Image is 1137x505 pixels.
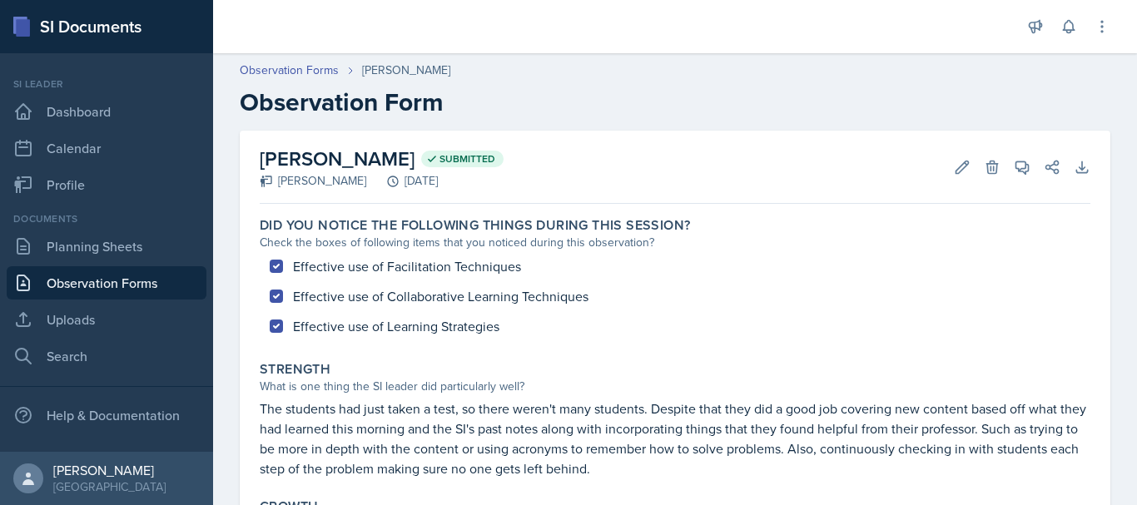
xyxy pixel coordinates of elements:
a: Planning Sheets [7,230,206,263]
span: Submitted [439,152,495,166]
h2: [PERSON_NAME] [260,144,504,174]
a: Search [7,339,206,373]
div: What is one thing the SI leader did particularly well? [260,378,1090,395]
div: [PERSON_NAME] [362,62,450,79]
p: The students had just taken a test, so there weren't many students. Despite that they did a good ... [260,399,1090,478]
div: [DATE] [366,172,438,190]
a: Uploads [7,303,206,336]
div: Help & Documentation [7,399,206,432]
div: Documents [7,211,206,226]
label: Strength [260,361,330,378]
a: Calendar [7,131,206,165]
h2: Observation Form [240,87,1110,117]
div: [PERSON_NAME] [260,172,366,190]
div: Si leader [7,77,206,92]
div: [PERSON_NAME] [53,462,166,478]
a: Observation Forms [7,266,206,300]
a: Dashboard [7,95,206,128]
div: Check the boxes of following items that you noticed during this observation? [260,234,1090,251]
label: Did you notice the following things during this session? [260,217,690,234]
a: Profile [7,168,206,201]
div: [GEOGRAPHIC_DATA] [53,478,166,495]
a: Observation Forms [240,62,339,79]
